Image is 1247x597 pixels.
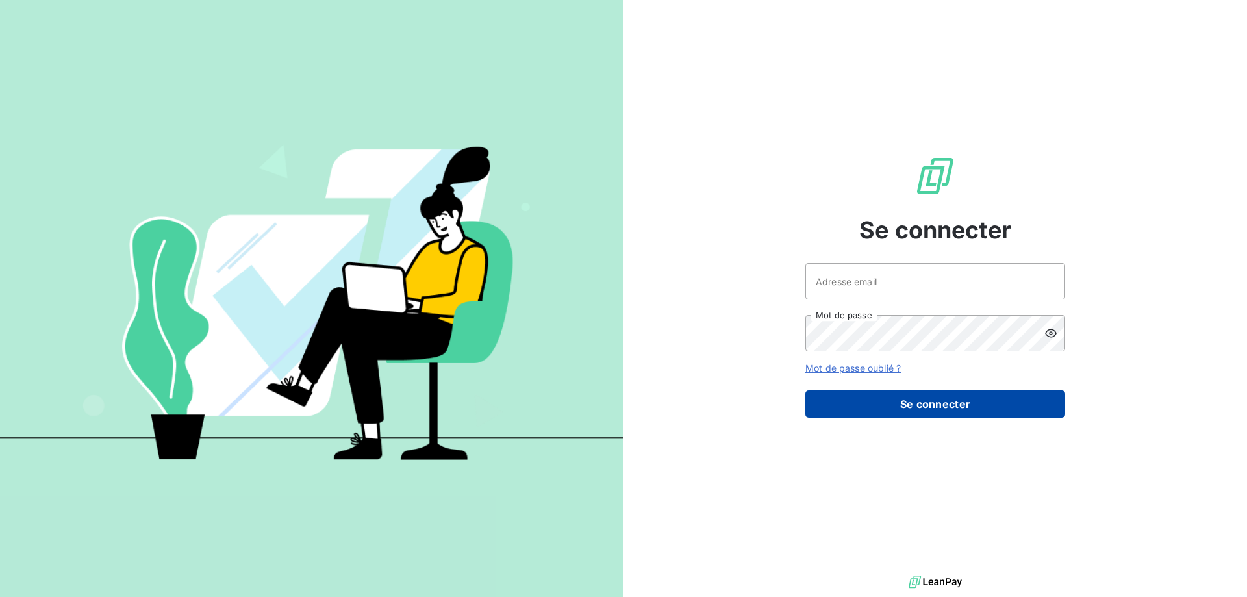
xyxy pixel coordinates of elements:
[805,263,1065,299] input: placeholder
[805,362,901,374] a: Mot de passe oublié ?
[805,390,1065,418] button: Se connecter
[859,212,1011,248] span: Se connecter
[909,572,962,592] img: logo
[914,155,956,197] img: Logo LeanPay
